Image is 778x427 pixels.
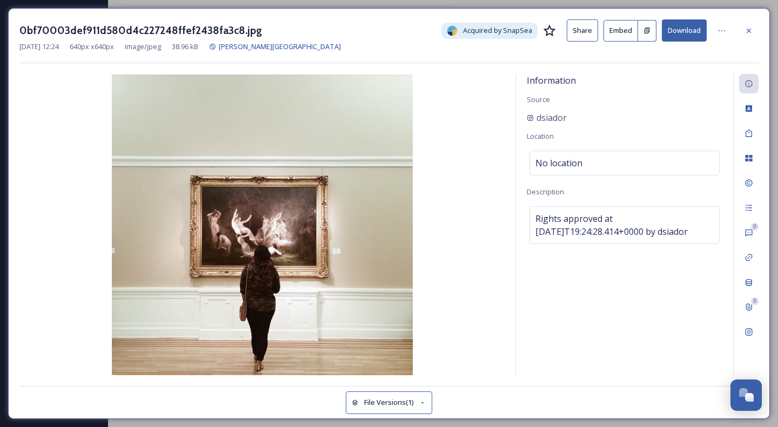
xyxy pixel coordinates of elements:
span: Information [527,74,576,86]
span: No location [535,157,582,170]
span: 38.96 kB [172,42,198,52]
button: File Versions(1) [346,391,432,414]
button: Open Chat [730,379,762,411]
h3: 0bf70003def911d580d4c227248ffef2438fa3c8.jpg [19,23,262,38]
span: Acquired by SnapSea [463,25,532,36]
span: dsiador [536,111,567,124]
span: Source [527,94,550,104]
span: [PERSON_NAME][GEOGRAPHIC_DATA] [219,42,341,51]
span: Rights approved at [DATE]T19:24:28.414+0000 by dsiador [535,212,714,238]
button: Share [567,19,598,42]
span: 640 px x 640 px [70,42,114,52]
button: Download [662,19,707,42]
span: image/jpeg [125,42,161,52]
div: 0 [751,223,759,231]
a: dsiador [527,111,567,124]
button: Embed [603,20,638,42]
span: Description [527,187,564,196]
span: [DATE] 12:24 [19,42,59,52]
div: 0 [751,297,759,305]
img: snapsea-logo.png [447,25,458,36]
span: Location [527,131,554,141]
img: 0bf70003def911d580d4c227248ffef2438fa3c8.jpg [19,74,505,375]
